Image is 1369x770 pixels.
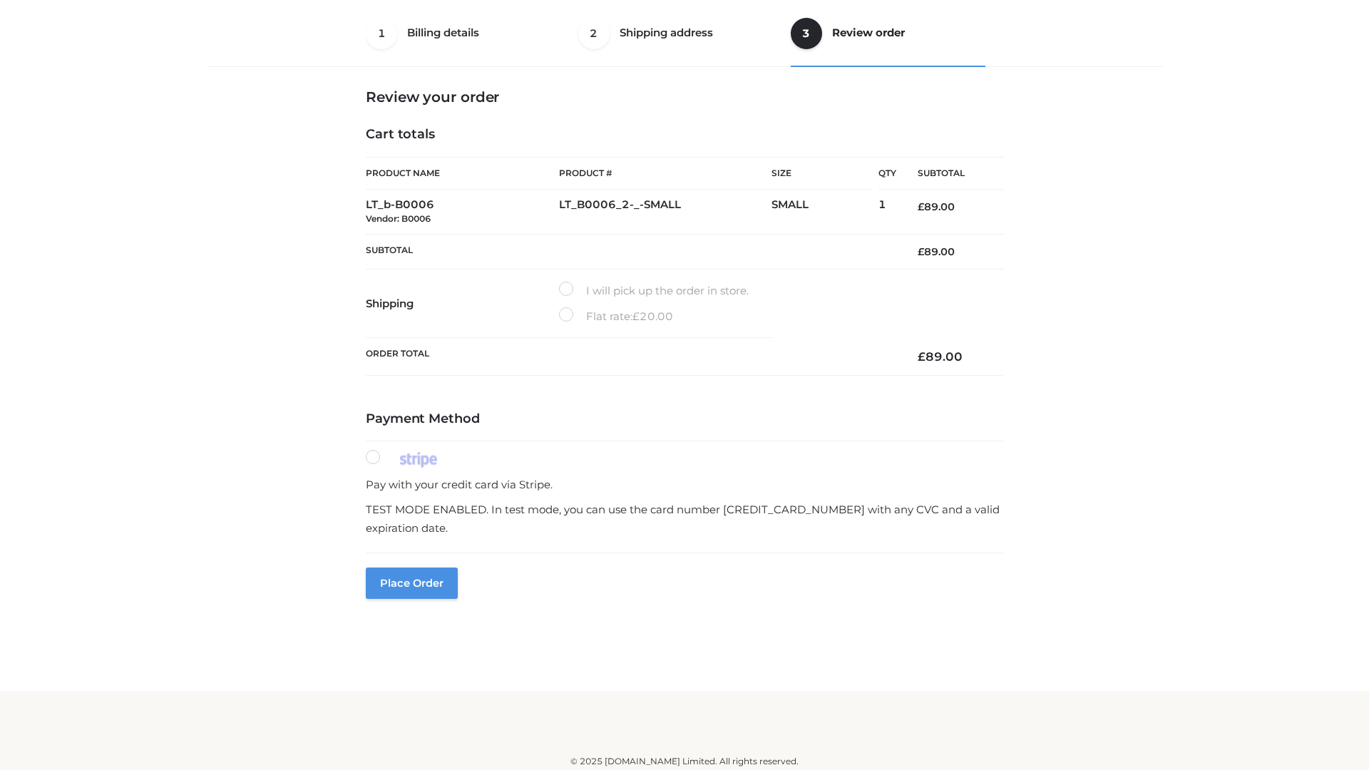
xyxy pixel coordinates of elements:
label: Flat rate: [559,307,673,326]
td: SMALL [771,190,878,235]
td: LT_b-B0006 [366,190,559,235]
th: Qty [878,157,896,190]
th: Order Total [366,338,896,376]
span: £ [918,349,926,364]
div: © 2025 [DOMAIN_NAME] Limited. All rights reserved. [212,754,1157,769]
th: Product Name [366,157,559,190]
span: £ [632,309,640,323]
th: Shipping [366,269,559,338]
label: I will pick up the order in store. [559,282,749,300]
th: Size [771,158,871,190]
bdi: 89.00 [918,245,955,258]
th: Subtotal [366,234,896,269]
th: Product # [559,157,771,190]
span: £ [918,200,924,213]
bdi: 89.00 [918,200,955,213]
h3: Review your order [366,88,1003,106]
bdi: 20.00 [632,309,673,323]
small: Vendor: B0006 [366,213,431,224]
bdi: 89.00 [918,349,963,364]
th: Subtotal [896,158,1003,190]
p: Pay with your credit card via Stripe. [366,476,1003,494]
h4: Payment Method [366,411,1003,427]
p: TEST MODE ENABLED. In test mode, you can use the card number [CREDIT_CARD_NUMBER] with any CVC an... [366,500,1003,537]
button: Place order [366,568,458,599]
span: £ [918,245,924,258]
h4: Cart totals [366,127,1003,143]
td: LT_B0006_2-_-SMALL [559,190,771,235]
td: 1 [878,190,896,235]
